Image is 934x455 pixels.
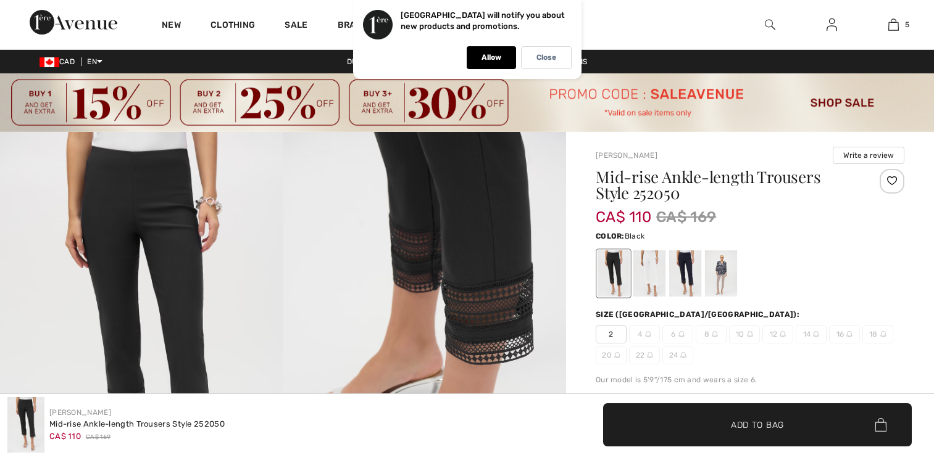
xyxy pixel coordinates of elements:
[211,20,255,33] a: Clothing
[669,250,701,297] div: Midnight Blue
[482,53,501,62] p: Allow
[603,403,912,446] button: Add to Bag
[596,232,625,240] span: Color:
[86,433,110,442] span: CA$ 169
[629,325,660,343] span: 4
[401,10,565,31] p: [GEOGRAPHIC_DATA] will notify you about new products and promotions.
[705,250,737,297] div: Parchment
[536,53,556,62] p: Close
[813,331,819,337] img: ring-m.svg
[49,432,81,441] span: CA$ 110
[338,20,375,33] a: Brands
[833,147,904,164] button: Write a review
[696,325,727,343] span: 8
[596,169,853,201] h1: Mid-rise Ankle-length Trousers Style 252050
[875,418,886,432] img: Bag.svg
[40,57,59,67] img: Canadian Dollar
[40,57,80,66] span: CAD
[596,151,657,160] a: [PERSON_NAME]
[796,325,827,343] span: 14
[846,331,853,337] img: ring-m.svg
[829,325,860,343] span: 16
[662,346,693,364] span: 24
[285,20,307,33] a: Sale
[747,331,753,337] img: ring-m.svg
[87,57,102,66] span: EN
[762,325,793,343] span: 12
[729,325,760,343] span: 10
[596,374,904,385] div: Our model is 5'9"/175 cm and wears a size 6.
[647,352,653,358] img: ring-m.svg
[863,17,924,32] a: 5
[162,20,181,33] a: New
[629,346,660,364] span: 22
[662,325,693,343] span: 6
[596,325,627,343] span: 2
[827,17,837,32] img: My Info
[656,206,716,228] span: CA$ 169
[596,196,651,226] span: CA$ 110
[633,250,665,297] div: White
[862,325,893,343] span: 18
[731,418,784,431] span: Add to Bag
[712,331,718,337] img: ring-m.svg
[888,17,899,32] img: My Bag
[880,331,886,337] img: ring-m.svg
[817,17,847,33] a: Sign In
[625,232,645,240] span: Black
[49,408,111,417] a: [PERSON_NAME]
[598,250,630,297] div: Black
[645,331,651,337] img: ring-m.svg
[765,17,775,32] img: search the website
[780,331,786,337] img: ring-m.svg
[905,19,909,30] span: 5
[614,352,620,358] img: ring-m.svg
[596,309,802,320] div: Size ([GEOGRAPHIC_DATA]/[GEOGRAPHIC_DATA]):
[680,352,686,358] img: ring-m.svg
[30,10,117,35] img: 1ère Avenue
[49,418,225,430] div: Mid-rise Ankle-length Trousers Style 252050
[596,346,627,364] span: 20
[678,331,685,337] img: ring-m.svg
[7,397,44,453] img: Mid-Rise Ankle-Length Trousers Style 252050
